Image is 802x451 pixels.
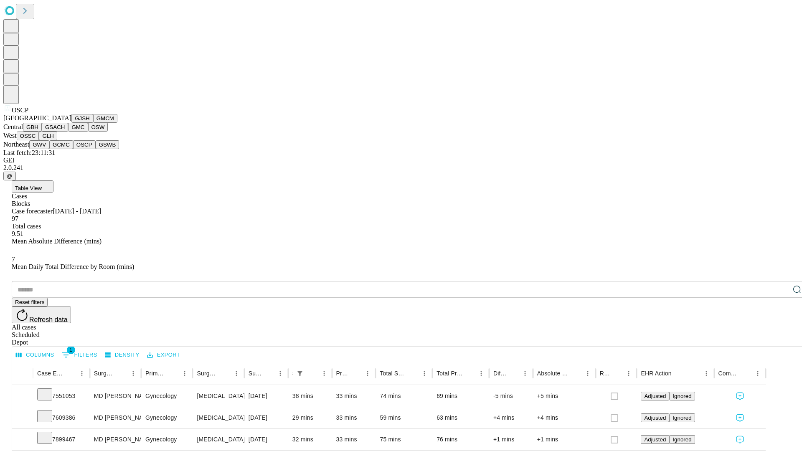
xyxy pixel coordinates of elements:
button: Sort [740,367,752,379]
div: Absolute Difference [537,370,569,377]
div: 74 mins [380,385,428,407]
span: [DATE] - [DATE] [53,208,101,215]
button: Expand [16,411,29,426]
button: Sort [407,367,419,379]
span: [GEOGRAPHIC_DATA] [3,114,71,122]
span: West [3,132,17,139]
span: Case forecaster [12,208,53,215]
button: Sort [219,367,231,379]
button: Menu [127,367,139,379]
div: Gynecology [145,385,188,407]
div: Surgery Name [197,370,218,377]
div: 7609386 [37,407,86,428]
button: Menu [76,367,88,379]
div: Surgery Date [249,370,262,377]
span: @ [7,173,13,179]
button: GMC [68,123,88,132]
span: Adjusted [644,415,666,421]
button: OSSC [17,132,39,140]
button: Menu [274,367,286,379]
div: [MEDICAL_DATA] INJECTION IMPLANT MATERIAL SUBMUCOSAL [MEDICAL_DATA] [197,429,240,450]
button: Select columns [14,349,56,362]
div: +4 mins [537,407,591,428]
span: Northeast [3,141,29,148]
button: Menu [519,367,531,379]
button: Menu [419,367,430,379]
button: Menu [582,367,594,379]
span: OSCP [12,106,28,114]
span: 7 [12,256,15,263]
button: Expand [16,389,29,404]
div: 32 mins [292,429,328,450]
button: GCMC [49,140,73,149]
span: Refresh data [29,316,68,323]
button: Sort [673,367,684,379]
button: Adjusted [641,435,669,444]
div: [DATE] [249,407,284,428]
button: Menu [623,367,634,379]
span: 9.51 [12,230,23,237]
div: 33 mins [336,407,372,428]
div: 59 mins [380,407,428,428]
button: Refresh data [12,307,71,323]
div: +1 mins [537,429,591,450]
div: Resolved in EHR [600,370,611,377]
div: Case Epic Id [37,370,63,377]
div: Gynecology [145,407,188,428]
span: Reset filters [15,299,44,305]
div: Scheduled In Room Duration [292,370,293,377]
span: Adjusted [644,393,666,399]
div: [MEDICAL_DATA] INJECTION IMPLANT MATERIAL SUBMUCOSAL [MEDICAL_DATA] [197,407,240,428]
button: Table View [12,180,53,193]
button: Ignored [669,413,695,422]
button: GSWB [96,140,119,149]
div: Predicted In Room Duration [336,370,350,377]
button: Adjusted [641,392,669,400]
div: +1 mins [493,429,529,450]
button: @ [3,172,16,180]
div: GEI [3,157,799,164]
div: 29 mins [292,407,328,428]
button: Show filters [294,367,306,379]
div: Gynecology [145,429,188,450]
div: +4 mins [493,407,529,428]
button: Sort [167,367,179,379]
button: Sort [116,367,127,379]
span: Table View [15,185,42,191]
span: Total cases [12,223,41,230]
button: Adjusted [641,413,669,422]
button: Sort [307,367,318,379]
div: -5 mins [493,385,529,407]
div: MD [PERSON_NAME] [94,385,137,407]
div: 7899467 [37,429,86,450]
button: GMCM [93,114,117,123]
span: Ignored [673,436,691,443]
div: Total Predicted Duration [437,370,463,377]
div: 76 mins [437,429,485,450]
button: Menu [231,367,242,379]
button: GBH [23,123,42,132]
div: Difference [493,370,507,377]
button: Density [103,349,142,362]
div: 33 mins [336,385,372,407]
div: [DATE] [249,385,284,407]
span: Ignored [673,393,691,399]
div: 1 active filter [294,367,306,379]
div: 33 mins [336,429,372,450]
span: Central [3,123,23,130]
button: Reset filters [12,298,48,307]
button: Menu [362,367,373,379]
div: 69 mins [437,385,485,407]
button: Export [145,349,182,362]
div: [MEDICAL_DATA] INJECTION IMPLANT MATERIAL SUBMUCOSAL [MEDICAL_DATA] [197,385,240,407]
button: GLH [39,132,57,140]
button: Sort [611,367,623,379]
button: Sort [570,367,582,379]
button: Sort [464,367,475,379]
span: Adjusted [644,436,666,443]
div: Comments [718,370,739,377]
span: 97 [12,215,18,222]
button: Menu [700,367,712,379]
div: 38 mins [292,385,328,407]
div: MD [PERSON_NAME] [94,407,137,428]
